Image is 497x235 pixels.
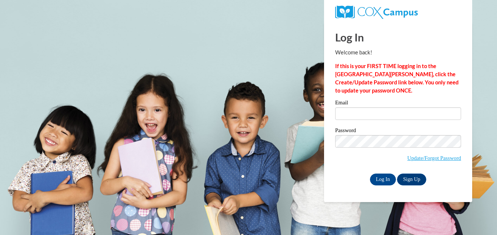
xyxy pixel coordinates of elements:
[335,100,461,107] label: Email
[335,9,418,15] a: COX Campus
[335,6,418,19] img: COX Campus
[335,48,461,57] p: Welcome back!
[335,63,458,94] strong: If this is your FIRST TIME logging in to the [GEOGRAPHIC_DATA][PERSON_NAME], click the Create/Upd...
[335,128,461,135] label: Password
[335,30,461,45] h1: Log In
[397,174,426,185] a: Sign Up
[407,155,461,161] a: Update/Forgot Password
[370,174,396,185] input: Log In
